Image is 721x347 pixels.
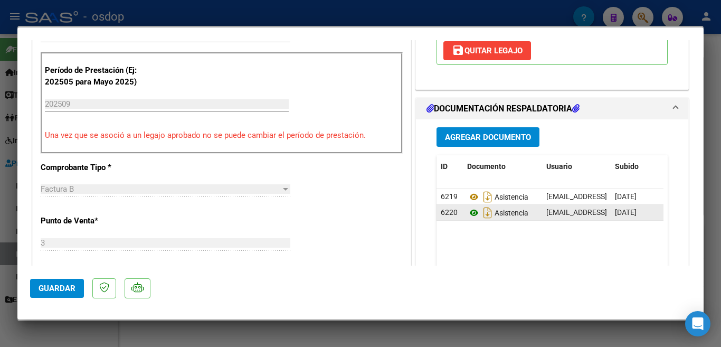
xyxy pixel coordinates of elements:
datatable-header-cell: Documento [463,155,542,178]
datatable-header-cell: Subido [611,155,663,178]
div: Open Intercom Messenger [685,311,710,336]
span: Asistencia [467,209,528,217]
p: Una vez que se asoció a un legajo aprobado no se puede cambiar el período de prestación. [45,129,399,142]
p: Período de Prestación (Ej: 202505 para Mayo 2025) [45,64,151,88]
h1: DOCUMENTACIÓN RESPALDATORIA [426,102,580,115]
i: Descargar documento [481,204,495,221]
span: [DATE] [615,192,637,201]
span: Documento [467,162,506,171]
p: Comprobante Tipo * [41,162,149,174]
span: Asistencia [467,193,528,201]
span: Quitar Legajo [452,46,523,55]
mat-expansion-panel-header: DOCUMENTACIÓN RESPALDATORIA [416,98,688,119]
div: DOCUMENTACIÓN RESPALDATORIA [416,119,688,339]
p: Punto de Venta [41,215,149,227]
button: Guardar [30,279,84,298]
span: 6219 [441,192,458,201]
datatable-header-cell: ID [437,155,463,178]
span: [DATE] [615,208,637,217]
i: Descargar documento [481,189,495,205]
button: Agregar Documento [437,127,539,147]
span: Subido [615,162,639,171]
datatable-header-cell: Usuario [542,155,611,178]
span: Factura B [41,184,74,194]
span: Guardar [39,284,75,293]
span: ID [441,162,448,171]
mat-icon: save [452,44,464,57]
span: Usuario [546,162,572,171]
span: 6220 [441,208,458,217]
button: Quitar Legajo [443,41,531,60]
span: Agregar Documento [445,133,531,142]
